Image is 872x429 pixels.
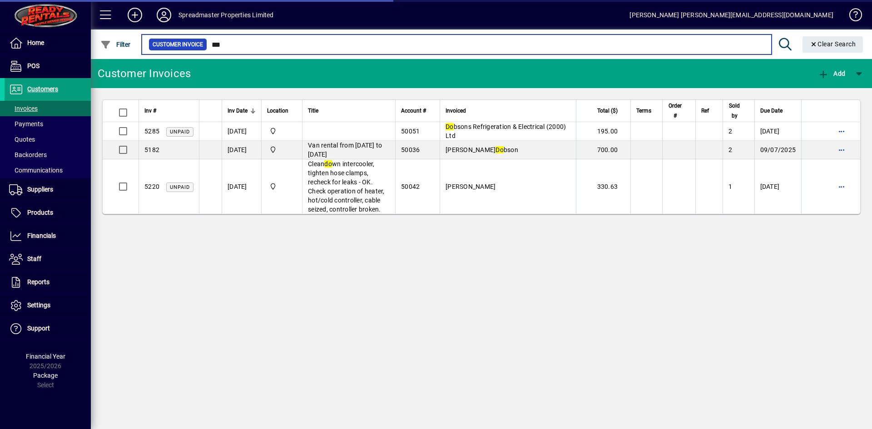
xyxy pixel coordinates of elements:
[144,128,159,135] span: 5285
[803,36,863,53] button: Clear
[582,106,626,116] div: Total ($)
[222,141,261,159] td: [DATE]
[27,209,53,216] span: Products
[27,278,50,286] span: Reports
[5,294,91,317] a: Settings
[818,70,845,77] span: Add
[144,183,159,190] span: 5220
[27,39,44,46] span: Home
[816,65,847,82] button: Add
[636,106,651,116] span: Terms
[178,8,273,22] div: Spreadmaster Properties Limited
[27,62,40,69] span: POS
[27,301,50,309] span: Settings
[5,132,91,147] a: Quotes
[401,146,420,153] span: 50036
[446,123,566,139] span: bsons Refrigeration & Electrical (2000) Ltd
[754,141,802,159] td: 09/07/2025
[27,325,50,332] span: Support
[446,106,466,116] span: Invoiced
[27,85,58,93] span: Customers
[144,106,193,116] div: Inv #
[308,106,390,116] div: Title
[576,159,630,214] td: 330.63
[701,106,717,116] div: Ref
[5,55,91,78] a: POS
[5,147,91,163] a: Backorders
[267,106,297,116] div: Location
[668,101,690,121] div: Order #
[267,182,297,192] span: 965 State Highway 2
[446,183,495,190] span: [PERSON_NAME]
[228,106,256,116] div: Inv Date
[308,106,318,116] span: Title
[153,40,203,49] span: Customer Invoice
[308,160,385,213] span: Clean wn intercooler, tighten hose clamps, recheck for leaks - OK. Check operation of heater, hot...
[701,106,709,116] span: Ref
[9,136,35,143] span: Quotes
[842,2,861,31] a: Knowledge Base
[267,145,297,155] span: 965 State Highway 2
[5,32,91,54] a: Home
[5,317,91,340] a: Support
[401,106,426,116] span: Account #
[5,116,91,132] a: Payments
[26,353,65,360] span: Financial Year
[27,186,53,193] span: Suppliers
[222,122,261,141] td: [DATE]
[5,225,91,247] a: Financials
[760,106,783,116] span: Due Date
[810,40,856,48] span: Clear Search
[401,128,420,135] span: 50051
[401,106,434,116] div: Account #
[228,106,248,116] span: Inv Date
[668,101,682,121] span: Order #
[728,128,732,135] span: 2
[9,105,38,112] span: Invoices
[495,146,504,153] em: Do
[629,8,833,22] div: [PERSON_NAME] [PERSON_NAME][EMAIL_ADDRESS][DOMAIN_NAME]
[267,106,288,116] span: Location
[728,101,748,121] div: Sold by
[144,146,159,153] span: 5182
[33,372,58,379] span: Package
[728,101,740,121] span: Sold by
[728,183,732,190] span: 1
[576,122,630,141] td: 195.00
[576,141,630,159] td: 700.00
[149,7,178,23] button: Profile
[5,202,91,224] a: Products
[446,146,518,153] span: [PERSON_NAME] bson
[754,159,802,214] td: [DATE]
[754,122,802,141] td: [DATE]
[5,248,91,271] a: Staff
[760,106,796,116] div: Due Date
[324,160,332,168] em: do
[170,129,190,135] span: Unpaid
[9,120,43,128] span: Payments
[9,151,47,158] span: Backorders
[446,123,454,130] em: Do
[834,179,849,194] button: More options
[5,163,91,178] a: Communications
[27,255,41,262] span: Staff
[401,183,420,190] span: 50042
[5,178,91,201] a: Suppliers
[834,124,849,138] button: More options
[98,66,191,81] div: Customer Invoices
[100,41,131,48] span: Filter
[834,143,849,157] button: More options
[267,126,297,136] span: 965 State Highway 2
[9,167,63,174] span: Communications
[27,232,56,239] span: Financials
[170,184,190,190] span: Unpaid
[308,142,382,158] span: Van rental from [DATE] to [DATE]
[5,101,91,116] a: Invoices
[728,146,732,153] span: 2
[5,271,91,294] a: Reports
[597,106,618,116] span: Total ($)
[446,106,570,116] div: Invoiced
[120,7,149,23] button: Add
[98,36,133,53] button: Filter
[144,106,156,116] span: Inv #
